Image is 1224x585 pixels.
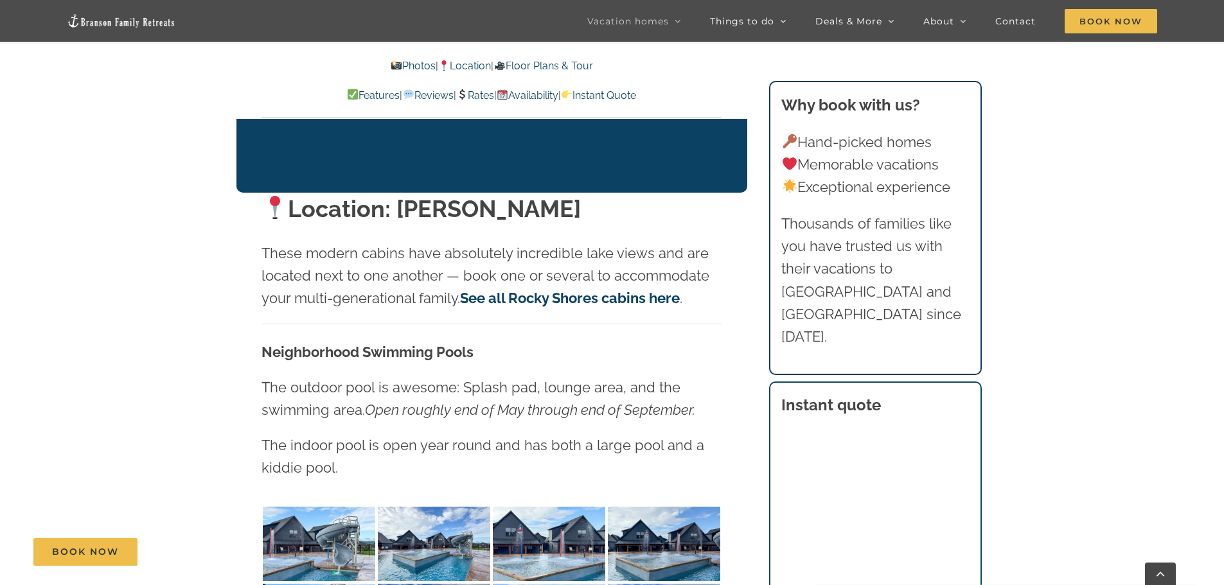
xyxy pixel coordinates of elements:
[262,344,474,360] strong: Neighborhood Swimming Pools
[378,507,490,582] img: Rocky-Shores-neighborhood-pool-1108-scaled
[365,401,695,418] em: Open roughly end of May through end of September.
[710,17,774,26] span: Things to do
[52,546,119,557] span: Book Now
[262,434,722,479] p: The indoor pool is open year round and has both a large pool and a kiddie pool.
[783,179,797,193] img: 🌟
[1065,9,1157,33] span: Book Now
[391,60,436,72] a: Photos
[347,89,400,101] a: Features
[781,396,881,414] strong: Instant quote
[497,89,508,100] img: 📆
[783,157,797,171] img: ❤️
[561,89,636,101] a: Instant Quote
[262,195,581,222] strong: Location: [PERSON_NAME]
[493,60,592,72] a: Floor Plans & Tour
[460,290,680,306] a: See all Rocky Shores cabins here
[781,213,969,348] p: Thousands of families like you have trusted us with their vacations to [GEOGRAPHIC_DATA] and [GEO...
[781,131,969,199] p: Hand-picked homes Memorable vacations Exceptional experience
[783,134,797,148] img: 🔑
[262,242,722,310] p: These modern cabins have absolutely incredible lake views and are located next to one another — b...
[608,507,720,582] img: Rocky-Shores-neighborhood-pool-1112-scaled
[562,89,572,100] img: 👉
[438,60,491,72] a: Location
[495,60,505,71] img: 🎥
[33,538,137,566] a: Book Now
[456,89,494,101] a: Rates
[781,94,969,117] h3: Why book with us?
[348,89,358,100] img: ✅
[995,17,1036,26] span: Contact
[497,89,558,101] a: Availability
[493,507,605,582] img: Rocky-Shores-neighborhood-pool-1109-scaled
[404,89,414,100] img: 💬
[262,376,722,421] p: The outdoor pool is awesome: Splash pad, lounge area, and the swimming area.
[262,87,722,104] p: | | | |
[587,17,669,26] span: Vacation homes
[67,13,176,28] img: Branson Family Retreats Logo
[391,60,402,71] img: 📸
[815,17,882,26] span: Deals & More
[263,196,287,219] img: 📍
[402,89,453,101] a: Reviews
[263,507,375,582] img: Rocky-Shores-neighborhood-pool-1110-scaled
[262,58,722,74] p: | |
[923,17,954,26] span: About
[457,89,467,100] img: 💲
[439,60,449,71] img: 📍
